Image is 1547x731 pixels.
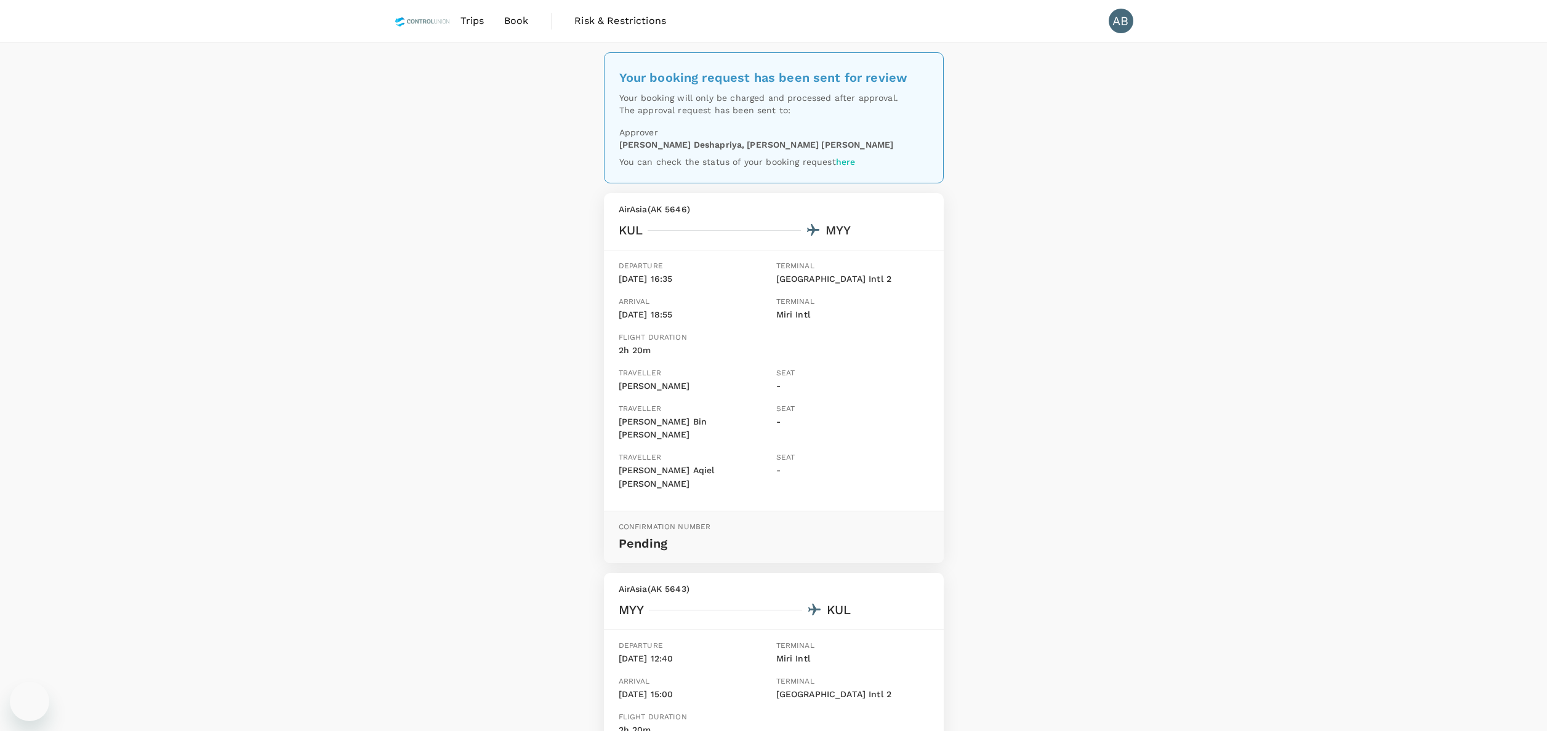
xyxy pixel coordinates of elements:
[619,296,771,308] p: Arrival
[460,14,484,28] span: Trips
[747,138,893,151] p: [PERSON_NAME] [PERSON_NAME]
[619,220,643,240] div: KUL
[619,138,745,151] p: [PERSON_NAME] Deshapriya ,
[619,92,928,104] p: Your booking will only be charged and processed after approval.
[619,688,771,701] p: [DATE] 15:00
[776,688,929,701] p: [GEOGRAPHIC_DATA] Intl 2
[776,403,929,415] p: Seat
[619,676,771,688] p: Arrival
[619,652,771,666] p: [DATE] 12:40
[776,273,929,286] p: [GEOGRAPHIC_DATA] Intl 2
[776,640,929,652] p: Terminal
[619,273,771,286] p: [DATE] 16:35
[776,676,929,688] p: Terminal
[619,308,771,322] p: [DATE] 18:55
[619,403,771,415] p: Traveller
[504,14,529,28] span: Book
[619,380,771,393] p: [PERSON_NAME]
[619,156,928,168] p: You can check the status of your booking request
[619,583,929,595] p: AirAsia ( AK 5643 )
[619,711,687,724] p: Flight duration
[776,415,929,429] p: -
[619,68,928,87] div: Your booking request has been sent for review
[776,380,929,393] p: -
[619,533,929,553] p: Pending
[1109,9,1133,33] div: AB
[619,600,644,620] div: MYY
[776,308,929,322] p: Miri Intl
[619,126,928,138] p: Approver
[619,104,928,116] p: The approval request has been sent to:
[395,7,451,34] img: Control Union Malaysia Sdn. Bhd.
[10,682,49,721] iframe: Button to launch messaging window
[776,367,929,380] p: Seat
[776,464,929,477] p: -
[776,652,929,666] p: Miri Intl
[836,157,856,167] a: here
[619,452,771,464] p: Traveller
[826,220,851,240] div: MYY
[574,14,666,28] span: Risk & Restrictions
[619,415,771,442] p: [PERSON_NAME] Bin [PERSON_NAME]
[619,464,771,491] p: [PERSON_NAME] Aqiel [PERSON_NAME]
[776,296,929,308] p: Terminal
[776,452,929,464] p: Seat
[827,600,851,620] div: KUL
[619,332,687,344] p: Flight duration
[619,344,687,358] p: 2h 20m
[619,260,771,273] p: Departure
[776,260,929,273] p: Terminal
[619,640,771,652] p: Departure
[619,521,929,533] p: Confirmation number
[619,367,771,380] p: Traveller
[619,203,929,215] p: AirAsia ( AK 5646 )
